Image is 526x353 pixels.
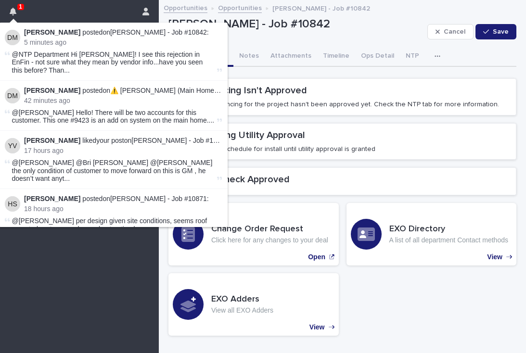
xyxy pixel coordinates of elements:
[201,145,375,153] p: Do not schedule for install until utility approval is granted
[355,47,400,67] button: Ops Detail
[201,100,499,109] p: The financing for the project hasn't been approved yet. Check the NTP tab for more information.
[24,147,222,155] p: 17 hours ago
[12,217,207,233] span: @[PERSON_NAME] per design given site conditions, seems roof mounted system may be our best option...
[12,109,215,125] span: @[PERSON_NAME] Hello! There will be two accounts for this customer. This one #9423 is an add on s...
[487,253,502,261] p: View
[308,253,325,261] p: Open
[475,24,516,39] button: Save
[24,28,222,37] p: posted on :
[427,24,474,39] button: Cancel
[110,28,207,36] a: [PERSON_NAME] - Job #10842
[110,195,207,202] a: [PERSON_NAME] - Job #10871
[201,85,307,96] h2: Financing Isn't Approved
[265,47,317,67] button: Attachments
[444,28,465,35] span: Cancel
[24,205,222,213] p: 18 hours ago
[211,224,328,235] h3: Change Order Request
[164,2,207,13] a: Opportunities
[10,6,22,23] div: 1
[24,137,222,145] p: liked your post on [PERSON_NAME] - Job #10871 :
[24,97,222,105] p: 42 minutes ago
[12,50,215,75] span: @NTP Department Hi [PERSON_NAME]! I see this rejection in EnFin - not sure what they mean by vend...
[168,203,339,265] a: Open
[493,28,509,35] span: Save
[168,17,423,31] p: [PERSON_NAME] - Job #10842
[12,159,215,183] span: @[PERSON_NAME] @Bri [PERSON_NAME] @[PERSON_NAME] the only condition of customer to move forward o...
[24,87,80,94] strong: [PERSON_NAME]
[317,47,355,67] button: Timeline
[309,323,325,331] p: View
[211,306,273,315] p: View all EXO Adders
[5,30,20,45] img: Danielle Mielke
[201,174,290,185] h2: Plancheck Approved
[201,129,305,141] h2: Pending Utility Approval
[272,2,370,13] p: [PERSON_NAME] - Job #10842
[389,236,508,244] p: A list of all department Contact methods
[5,88,20,103] img: Danielle Mielke
[24,137,80,144] strong: [PERSON_NAME]
[24,195,80,202] strong: [PERSON_NAME]
[19,3,22,10] p: 1
[211,236,328,244] p: Click here for any changes to your deal
[400,47,425,67] button: NTP
[24,195,222,203] p: posted on :
[168,39,420,47] p: 33
[211,294,273,305] h3: EXO Adders
[233,47,265,67] button: Notes
[346,203,517,265] a: View
[218,2,262,13] a: Opportunities
[24,87,222,95] p: posted on :
[24,28,80,36] strong: [PERSON_NAME]
[24,38,222,47] p: 5 minutes ago
[5,138,20,153] img: Yuliana Vasquez
[168,273,339,336] a: View
[5,196,20,212] img: Humberto Santos
[389,224,508,235] h3: EXO Directory
[110,87,254,94] a: ⚠️ [PERSON_NAME] (Main Home) - Job #9423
